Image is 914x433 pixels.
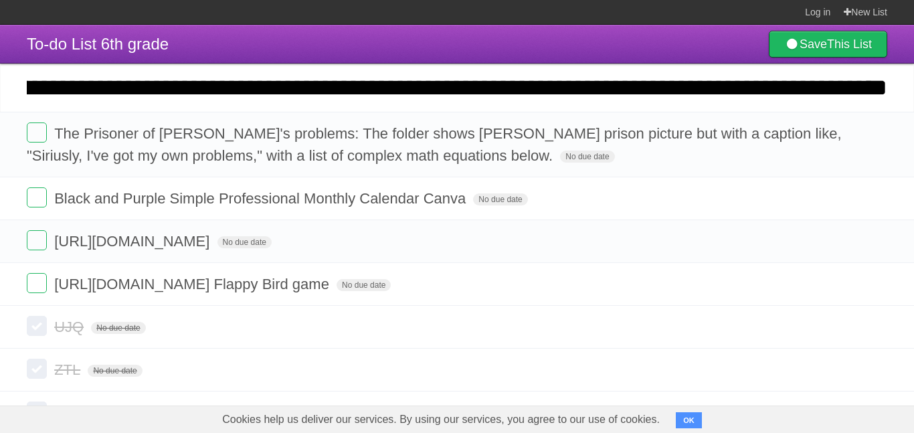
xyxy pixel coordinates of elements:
span: ZTL [54,361,84,378]
span: No due date [473,193,527,205]
label: Done [27,273,47,293]
label: Done [27,359,47,379]
span: No due date [91,322,145,334]
span: UJQ [54,319,87,335]
span: No due date [560,151,614,163]
label: Done [27,122,47,143]
a: SaveThis List [769,31,887,58]
span: Black and Purple Simple Professional Monthly Calendar Canva [54,190,469,207]
span: The Prisoner of [PERSON_NAME]'s problems: The folder shows [PERSON_NAME] prison picture but with ... [27,125,842,164]
span: [PERSON_NAME] relaxing music [54,404,277,421]
button: OK [676,412,702,428]
span: [URL][DOMAIN_NAME] [54,233,213,250]
span: To-do List 6th grade [27,35,169,53]
span: No due date [217,236,272,248]
span: [URL][DOMAIN_NAME] Flappy Bird game [54,276,333,292]
label: Done [27,187,47,207]
label: Done [27,402,47,422]
label: Done [27,230,47,250]
label: Done [27,316,47,336]
span: Cookies help us deliver our services. By using our services, you agree to our use of cookies. [209,406,673,433]
span: No due date [337,279,391,291]
b: This List [827,37,872,51]
span: No due date [88,365,142,377]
